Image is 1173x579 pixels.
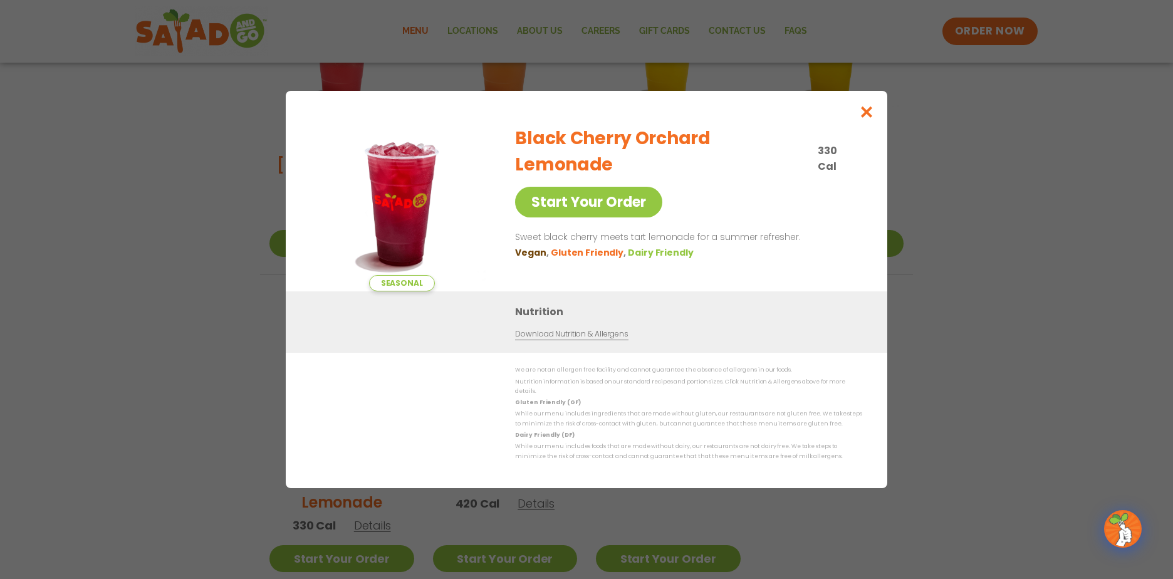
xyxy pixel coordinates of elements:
p: 330 Cal [818,143,857,174]
img: wpChatIcon [1105,511,1140,546]
li: Vegan [515,246,551,259]
strong: Gluten Friendly (GF) [515,399,580,406]
a: Start Your Order [515,187,662,217]
a: Download Nutrition & Allergens [515,328,628,340]
h2: Black Cherry Orchard Lemonade [515,125,810,178]
p: Nutrition information is based on our standard recipes and portion sizes. Click Nutrition & Aller... [515,377,862,397]
li: Dairy Friendly [628,246,696,259]
span: Seasonal [369,275,435,291]
button: Close modal [847,91,887,133]
img: Featured product photo for Black Cherry Orchard Lemonade [314,116,489,291]
p: We are not an allergen free facility and cannot guarantee the absence of allergens in our foods. [515,365,862,375]
p: While our menu includes foods that are made without dairy, our restaurants are not dairy free. We... [515,442,862,461]
strong: Dairy Friendly (DF) [515,431,574,439]
p: Sweet black cherry meets tart lemonade for a summer refresher. [515,230,857,245]
p: While our menu includes ingredients that are made without gluten, our restaurants are not gluten ... [515,409,862,429]
li: Gluten Friendly [551,246,628,259]
h3: Nutrition [515,304,868,320]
